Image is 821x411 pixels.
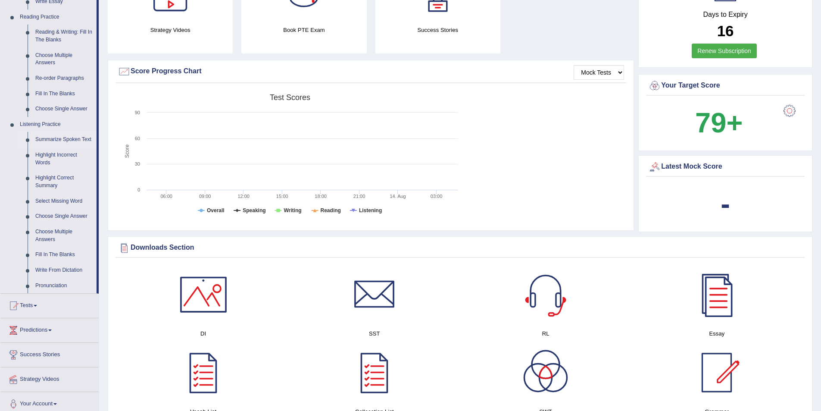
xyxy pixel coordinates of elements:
b: - [721,188,730,220]
h4: Success Stories [375,25,500,35]
a: Choose Single Answer [31,209,97,224]
a: Re-order Paragraphs [31,71,97,86]
tspan: Writing [284,207,301,213]
text: 09:00 [199,194,211,199]
a: Fill In The Blanks [31,247,97,263]
tspan: Speaking [243,207,265,213]
a: Pronunciation [31,278,97,294]
div: Downloads Section [118,242,802,254]
text: 12:00 [237,194,250,199]
text: 06:00 [160,194,172,199]
h4: Book PTE Exam [241,25,366,35]
a: Choose Multiple Answers [31,48,97,71]
h4: RL [465,329,627,338]
a: Tests [0,294,99,315]
a: Predictions [0,318,99,340]
a: Reading Practice [16,9,97,25]
a: Strategy Videos [0,367,99,389]
h4: DI [122,329,284,338]
a: Choose Single Answer [31,101,97,117]
a: Renew Subscription [692,44,757,58]
div: Latest Mock Score [648,160,802,173]
tspan: Reading [321,207,341,213]
tspan: Score [124,144,130,158]
div: Your Target Score [648,79,802,92]
a: Listening Practice [16,117,97,132]
a: Success Stories [0,343,99,364]
text: 60 [135,136,140,141]
text: 03:00 [431,194,443,199]
tspan: Test scores [270,93,310,102]
text: 30 [135,161,140,166]
a: Fill In The Blanks [31,86,97,102]
tspan: 14. Aug [390,194,406,199]
a: Write From Dictation [31,263,97,278]
h4: SST [293,329,456,338]
text: 21:00 [353,194,365,199]
b: 79+ [695,107,743,138]
tspan: Overall [207,207,225,213]
div: Score Progress Chart [118,65,624,78]
a: Reading & Writing: Fill In The Blanks [31,25,97,47]
a: Select Missing Word [31,194,97,209]
text: 90 [135,110,140,115]
a: Highlight Correct Summary [31,170,97,193]
text: 15:00 [276,194,288,199]
h4: Essay [636,329,798,338]
a: Summarize Spoken Text [31,132,97,147]
a: Highlight Incorrect Words [31,147,97,170]
a: Choose Multiple Answers [31,224,97,247]
h4: Strategy Videos [108,25,233,35]
tspan: Listening [359,207,382,213]
b: 16 [717,22,734,39]
text: 18:00 [315,194,327,199]
h4: Days to Expiry [648,11,802,19]
text: 0 [137,187,140,192]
